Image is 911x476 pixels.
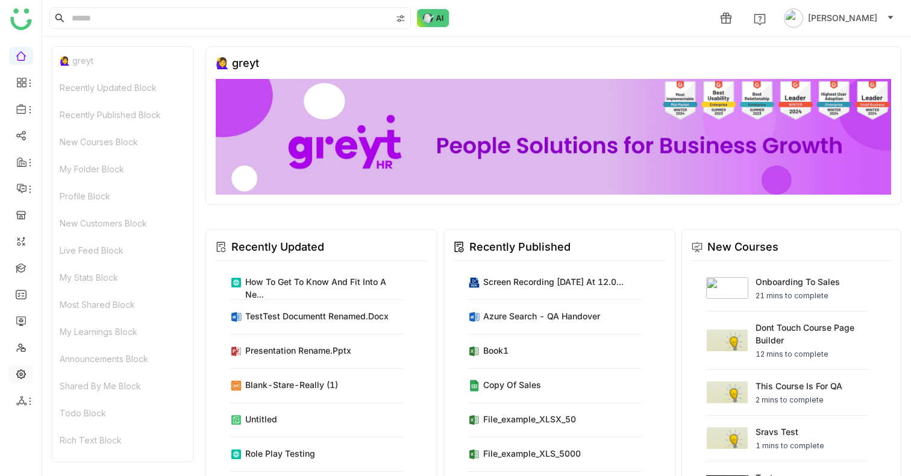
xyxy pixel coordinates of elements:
[784,8,803,28] img: avatar
[245,344,351,357] div: Presentation rename.pptx
[216,57,259,69] div: 🙋‍♀️ greyt
[52,128,193,155] div: New Courses Block
[781,8,897,28] button: [PERSON_NAME]
[756,380,842,392] div: This course is for QA
[417,9,449,27] img: ask-buddy-normal.svg
[756,275,840,288] div: Onboarding to Sales
[756,290,840,301] div: 21 mins to complete
[469,239,571,255] div: Recently Published
[52,318,193,345] div: My Learnings Block
[756,425,824,438] div: sravs test
[52,155,193,183] div: My Folder Block
[52,264,193,291] div: My Stats Block
[52,101,193,128] div: Recently Published Block
[52,74,193,101] div: Recently Updated Block
[754,13,766,25] img: help.svg
[245,378,338,391] div: blank-stare-really (1)
[483,275,624,288] div: Screen Recording [DATE] at 12.0...
[10,8,32,30] img: logo
[245,447,315,460] div: role play testing
[808,11,877,25] span: [PERSON_NAME]
[756,321,868,346] div: Dont touch course page builder
[483,344,509,357] div: Book1
[52,210,193,237] div: New Customers Block
[483,447,581,460] div: file_example_XLS_5000
[245,413,277,425] div: Untitled
[52,237,193,264] div: Live Feed Block
[52,183,193,210] div: Profile Block
[52,345,193,372] div: Announcements Block
[756,395,842,406] div: 2 mins to complete
[216,79,891,195] img: 68ca8a786afc163911e2cfd3
[483,378,541,391] div: Copy of sales
[52,291,193,318] div: Most Shared Block
[245,310,389,322] div: TestTest Documentt renamed.docx
[756,440,824,451] div: 1 mins to complete
[483,413,576,425] div: file_example_XLSX_50
[231,239,324,255] div: Recently Updated
[52,399,193,427] div: Todo Block
[396,14,405,23] img: search-type.svg
[245,275,404,301] div: How to Get to Know and Fit Into a Ne...
[52,427,193,454] div: Rich Text Block
[52,372,193,399] div: Shared By Me Block
[483,310,600,322] div: Azure Search - QA Handover
[756,349,868,360] div: 12 mins to complete
[52,47,193,74] div: 🙋‍♀️ greyt
[707,239,778,255] div: New Courses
